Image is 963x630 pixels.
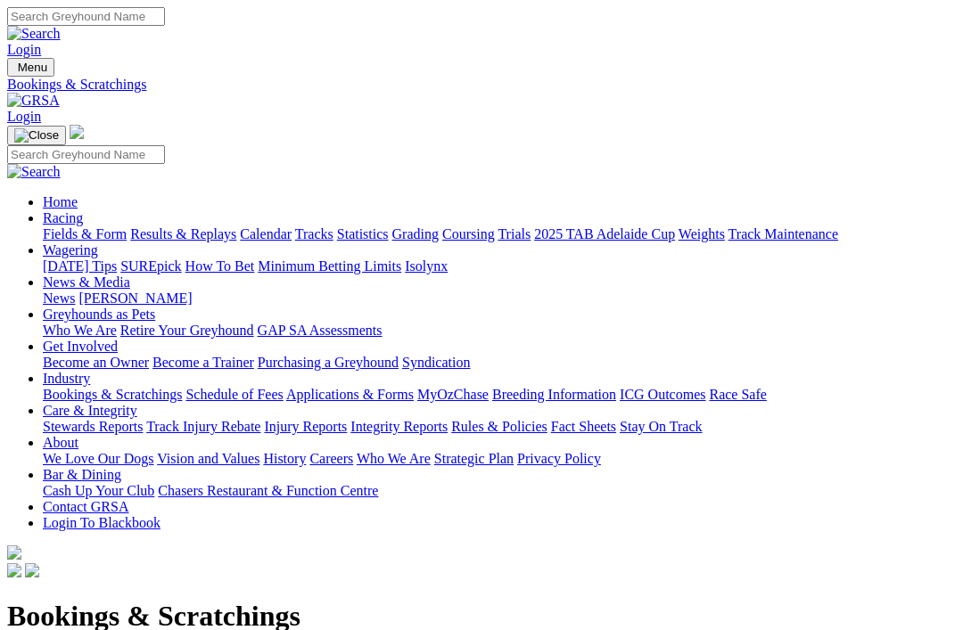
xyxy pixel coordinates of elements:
[264,419,347,434] a: Injury Reports
[551,419,616,434] a: Fact Sheets
[286,387,414,402] a: Applications & Forms
[7,77,956,93] a: Bookings & Scratchings
[146,419,260,434] a: Track Injury Rebate
[258,355,399,370] a: Purchasing a Greyhound
[350,419,448,434] a: Integrity Reports
[43,451,153,466] a: We Love Our Dogs
[7,145,165,164] input: Search
[43,403,137,418] a: Care & Integrity
[43,258,956,274] div: Wagering
[43,290,956,307] div: News & Media
[451,419,547,434] a: Rules & Policies
[679,226,725,241] a: Weights
[43,226,956,242] div: Racing
[492,387,616,402] a: Breeding Information
[70,125,84,139] img: logo-grsa-white.png
[43,339,118,354] a: Get Involved
[7,545,21,560] img: logo-grsa-white.png
[43,210,83,225] a: Racing
[7,7,165,26] input: Search
[43,499,128,514] a: Contact GRSA
[43,194,78,209] a: Home
[158,483,378,498] a: Chasers Restaurant & Function Centre
[442,226,495,241] a: Coursing
[7,126,66,145] button: Toggle navigation
[498,226,531,241] a: Trials
[43,387,956,403] div: Industry
[7,563,21,577] img: facebook.svg
[7,58,54,77] button: Toggle navigation
[337,226,389,241] a: Statistics
[43,258,117,274] a: [DATE] Tips
[258,258,401,274] a: Minimum Betting Limits
[120,323,254,338] a: Retire Your Greyhound
[309,451,353,466] a: Careers
[240,226,292,241] a: Calendar
[18,61,47,74] span: Menu
[43,355,149,370] a: Become an Owner
[25,563,39,577] img: twitter.svg
[43,226,127,241] a: Fields & Form
[620,419,702,434] a: Stay On Track
[43,435,78,450] a: About
[185,387,283,402] a: Schedule of Fees
[43,483,956,499] div: Bar & Dining
[434,451,514,466] a: Strategic Plan
[7,164,61,180] img: Search
[43,419,143,434] a: Stewards Reports
[7,109,41,124] a: Login
[157,451,259,466] a: Vision and Values
[417,387,489,402] a: MyOzChase
[7,42,41,57] a: Login
[728,226,838,241] a: Track Maintenance
[43,307,155,322] a: Greyhounds as Pets
[620,387,705,402] a: ICG Outcomes
[43,515,160,530] a: Login To Blackbook
[78,290,192,306] a: [PERSON_NAME]
[43,323,956,339] div: Greyhounds as Pets
[517,451,601,466] a: Privacy Policy
[7,93,60,109] img: GRSA
[43,371,90,386] a: Industry
[43,483,154,498] a: Cash Up Your Club
[43,355,956,371] div: Get Involved
[7,26,61,42] img: Search
[120,258,181,274] a: SUREpick
[130,226,236,241] a: Results & Replays
[534,226,675,241] a: 2025 TAB Adelaide Cup
[402,355,470,370] a: Syndication
[43,387,182,402] a: Bookings & Scratchings
[43,323,117,338] a: Who We Are
[258,323,383,338] a: GAP SA Assessments
[152,355,254,370] a: Become a Trainer
[185,258,255,274] a: How To Bet
[263,451,306,466] a: History
[43,419,956,435] div: Care & Integrity
[295,226,333,241] a: Tracks
[392,226,439,241] a: Grading
[43,242,98,258] a: Wagering
[357,451,431,466] a: Who We Are
[43,274,130,290] a: News & Media
[405,258,448,274] a: Isolynx
[43,467,121,482] a: Bar & Dining
[43,451,956,467] div: About
[43,290,75,306] a: News
[709,387,766,402] a: Race Safe
[14,128,59,143] img: Close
